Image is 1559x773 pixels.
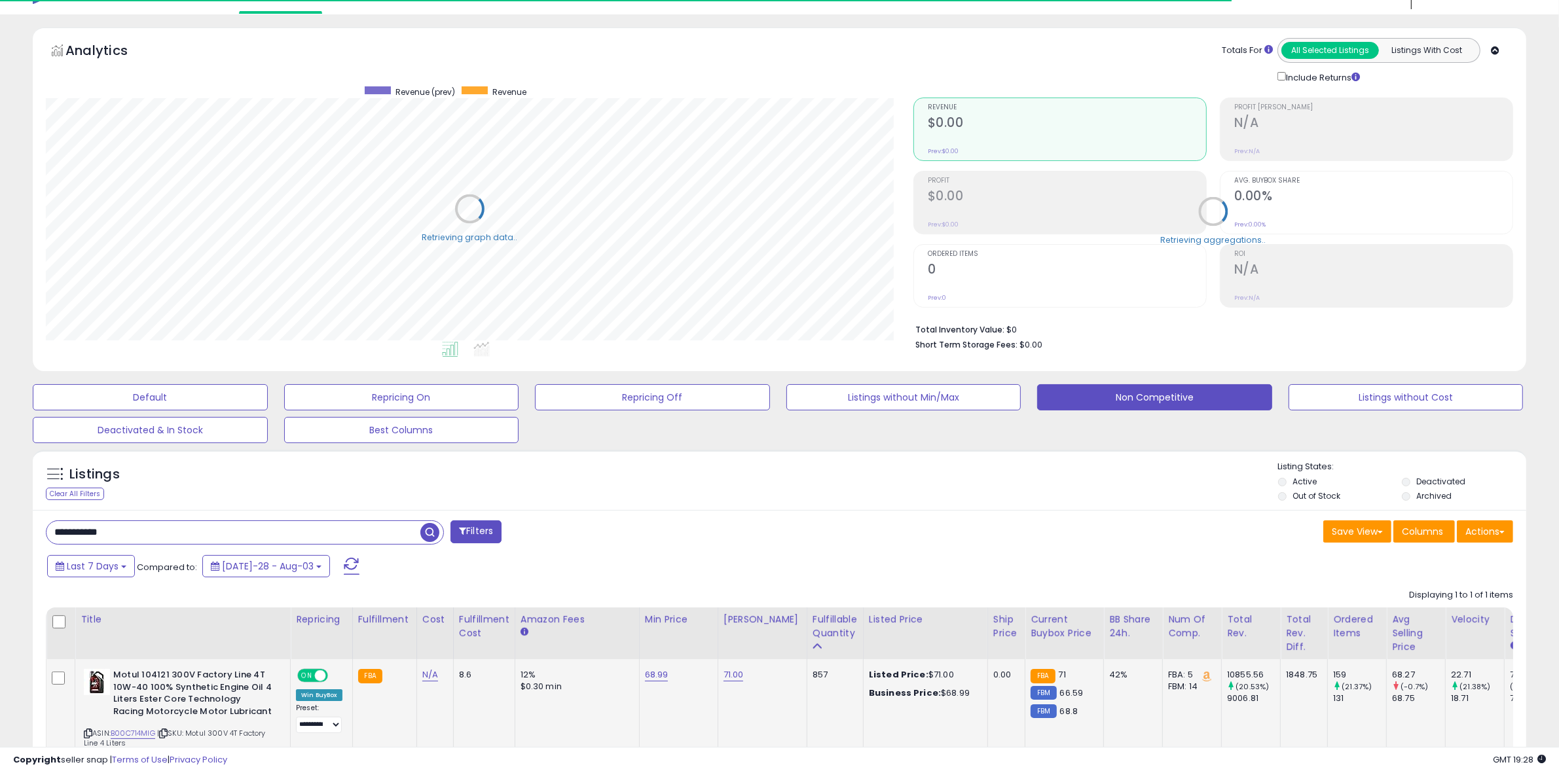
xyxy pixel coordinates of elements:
[81,613,285,626] div: Title
[1493,753,1546,766] span: 2025-08-11 19:28 GMT
[111,728,155,739] a: B00C714MIG
[1333,692,1386,704] div: 131
[1286,613,1322,654] div: Total Rev. Diff.
[1392,669,1445,681] div: 68.27
[459,669,505,681] div: 8.6
[1031,613,1098,640] div: Current Buybox Price
[1451,692,1504,704] div: 18.71
[1457,520,1513,543] button: Actions
[296,689,342,701] div: Win BuyBox
[67,560,119,573] span: Last 7 Days
[1281,42,1379,59] button: All Selected Listings
[724,613,801,626] div: [PERSON_NAME]
[1459,681,1490,692] small: (21.38%)
[13,754,227,766] div: seller snap | |
[422,613,448,626] div: Cost
[69,465,120,484] h5: Listings
[1293,490,1340,501] label: Out of Stock
[1168,613,1216,640] div: Num of Comp.
[869,669,978,681] div: $71.00
[1031,686,1056,700] small: FBM
[1416,490,1452,501] label: Archived
[1222,45,1273,57] div: Totals For
[724,668,744,681] a: 71.00
[1236,681,1269,692] small: (20.53%)
[1333,613,1381,640] div: Ordered Items
[170,753,227,766] a: Privacy Policy
[1060,687,1084,699] span: 66.59
[993,669,1015,681] div: 0.00
[284,417,519,443] button: Best Columns
[1451,669,1504,681] div: 22.71
[521,669,629,681] div: 12%
[1378,42,1476,59] button: Listings With Cost
[1342,681,1372,692] small: (21.37%)
[13,753,61,766] strong: Copyright
[1451,613,1499,626] div: Velocity
[1510,613,1558,640] div: Days In Stock
[1227,669,1280,681] div: 10855.56
[284,384,519,410] button: Repricing On
[869,687,941,699] b: Business Price:
[521,613,634,626] div: Amazon Fees
[1227,613,1275,640] div: Total Rev.
[1392,613,1440,654] div: Avg Selling Price
[1168,681,1211,692] div: FBM: 14
[645,613,712,626] div: Min Price
[1402,525,1443,538] span: Columns
[521,626,528,638] small: Amazon Fees.
[1510,640,1518,652] small: Days In Stock.
[1401,681,1428,692] small: (-0.7%)
[1031,704,1056,718] small: FBM
[1510,681,1528,692] small: (0%)
[112,753,168,766] a: Terms of Use
[1160,234,1266,245] div: Retrieving aggregations..
[813,669,853,681] div: 857
[1293,476,1317,487] label: Active
[786,384,1021,410] button: Listings without Min/Max
[1031,669,1055,683] small: FBA
[1109,613,1157,640] div: BB Share 24h.
[869,668,928,681] b: Listed Price:
[645,668,669,681] a: 68.99
[450,520,502,543] button: Filters
[869,687,978,699] div: $68.99
[1059,668,1066,681] span: 71
[422,231,517,243] div: Retrieving graph data..
[813,613,858,640] div: Fulfillable Quantity
[1323,520,1391,543] button: Save View
[1416,476,1465,487] label: Deactivated
[521,681,629,692] div: $0.30 min
[1286,669,1317,681] div: 1848.75
[358,669,382,683] small: FBA
[993,613,1019,640] div: Ship Price
[1392,692,1445,704] div: 68.75
[1037,384,1272,410] button: Non Competitive
[1268,69,1376,84] div: Include Returns
[358,613,411,626] div: Fulfillment
[326,670,347,681] span: OFF
[222,560,314,573] span: [DATE]-28 - Aug-03
[1393,520,1455,543] button: Columns
[299,670,315,681] span: ON
[1060,705,1078,717] span: 68.8
[1333,669,1386,681] div: 159
[47,555,135,577] button: Last 7 Days
[1289,384,1524,410] button: Listings without Cost
[1168,669,1211,681] div: FBA: 5
[46,488,104,500] div: Clear All Filters
[84,669,110,695] img: 41X8Q8N0ByL._SL40_.jpg
[33,384,268,410] button: Default
[296,704,342,733] div: Preset:
[1278,461,1526,473] p: Listing States:
[422,668,438,681] a: N/A
[137,561,197,573] span: Compared to:
[84,728,266,747] span: | SKU: Motul 300V 4T Factory Line 4 Liters
[65,41,153,63] h5: Analytics
[296,613,347,626] div: Repricing
[1109,669,1152,681] div: 42%
[459,613,509,640] div: Fulfillment Cost
[869,613,982,626] div: Listed Price
[535,384,770,410] button: Repricing Off
[1227,692,1280,704] div: 9006.81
